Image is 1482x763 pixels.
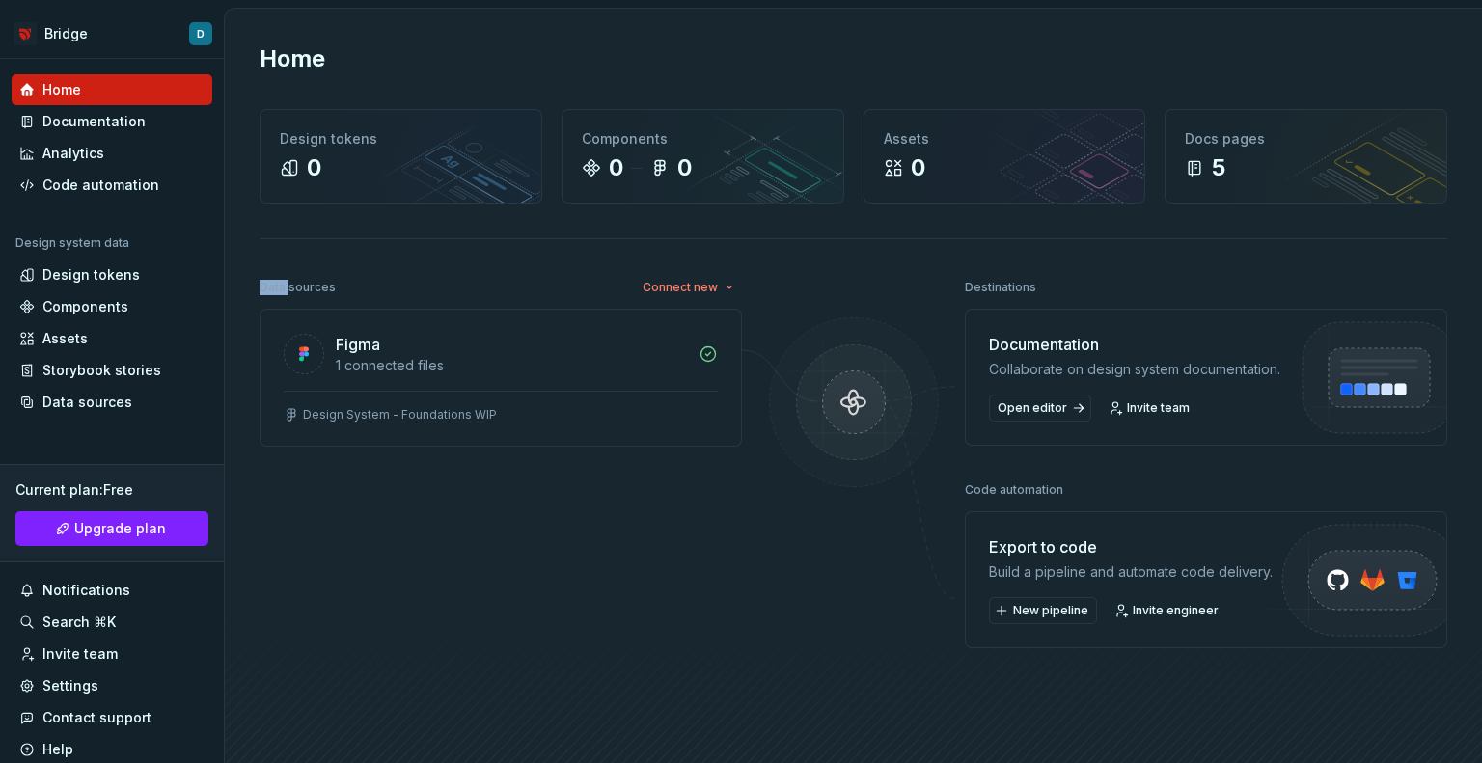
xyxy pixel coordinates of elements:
[42,176,159,195] div: Code automation
[14,22,37,45] img: 3f850d6b-8361-4b34-8a82-b945b4d8a89b.png
[965,274,1036,301] div: Destinations
[15,511,208,546] a: Upgrade plan
[260,274,336,301] div: Data sources
[1127,400,1190,416] span: Invite team
[1165,109,1447,204] a: Docs pages5
[42,265,140,285] div: Design tokens
[12,323,212,354] a: Assets
[42,581,130,600] div: Notifications
[1212,152,1225,183] div: 5
[12,670,212,701] a: Settings
[12,639,212,669] a: Invite team
[260,109,542,204] a: Design tokens0
[15,480,208,500] div: Current plan : Free
[582,129,824,149] div: Components
[677,152,692,183] div: 0
[280,129,522,149] div: Design tokens
[1103,395,1198,422] a: Invite team
[989,597,1097,624] button: New pipeline
[562,109,844,204] a: Components00
[42,297,128,316] div: Components
[12,575,212,606] button: Notifications
[12,74,212,105] a: Home
[12,138,212,169] a: Analytics
[634,274,742,301] button: Connect new
[42,144,104,163] div: Analytics
[1133,603,1219,618] span: Invite engineer
[989,360,1280,379] div: Collaborate on design system documentation.
[44,24,88,43] div: Bridge
[42,112,146,131] div: Documentation
[884,129,1126,149] div: Assets
[42,708,151,727] div: Contact support
[989,333,1280,356] div: Documentation
[15,235,129,251] div: Design system data
[303,407,497,422] div: Design System - Foundations WIP
[42,740,73,759] div: Help
[336,356,687,375] div: 1 connected files
[1013,603,1088,618] span: New pipeline
[197,26,205,41] div: D
[12,607,212,638] button: Search ⌘K
[864,109,1146,204] a: Assets0
[4,13,220,54] button: BridgeD
[42,676,98,695] div: Settings
[12,387,212,418] a: Data sources
[336,333,380,356] div: Figma
[42,644,118,664] div: Invite team
[42,361,161,380] div: Storybook stories
[1185,129,1427,149] div: Docs pages
[1109,597,1227,624] a: Invite engineer
[911,152,925,183] div: 0
[12,106,212,137] a: Documentation
[643,280,718,295] span: Connect new
[260,309,742,447] a: Figma1 connected filesDesign System - Foundations WIP
[12,170,212,201] a: Code automation
[42,393,132,412] div: Data sources
[12,702,212,733] button: Contact support
[965,477,1063,504] div: Code automation
[74,519,166,538] span: Upgrade plan
[42,613,116,632] div: Search ⌘K
[12,259,212,290] a: Design tokens
[989,535,1273,559] div: Export to code
[42,80,81,99] div: Home
[998,400,1067,416] span: Open editor
[12,291,212,322] a: Components
[989,395,1091,422] a: Open editor
[307,152,321,183] div: 0
[12,355,212,386] a: Storybook stories
[989,562,1273,582] div: Build a pipeline and automate code delivery.
[609,152,623,183] div: 0
[260,43,325,74] h2: Home
[42,329,88,348] div: Assets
